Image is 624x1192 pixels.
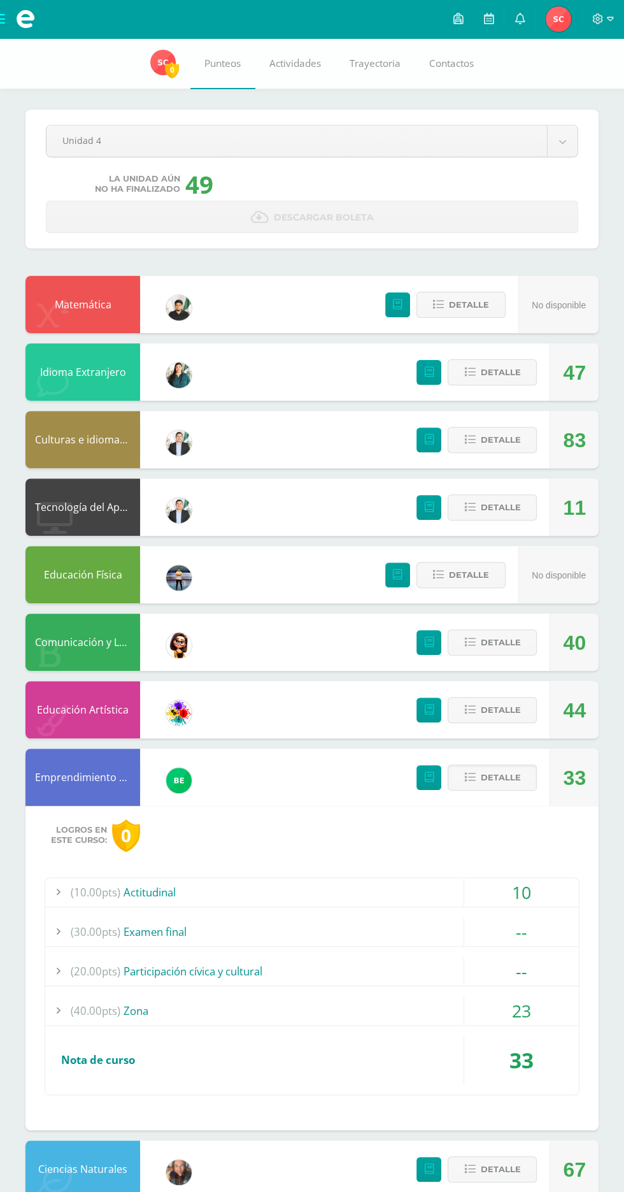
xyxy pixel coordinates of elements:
[25,749,140,806] div: Emprendimiento para la Productividad y Desarrollo
[51,825,107,845] span: Logros en este curso:
[25,411,140,468] div: Culturas e idiomas mayas Garífuna y Xinca L2
[46,126,578,157] a: Unidad 4
[336,38,415,89] a: Trayectoria
[532,300,586,310] span: No disponible
[464,996,579,1025] div: 23
[480,361,520,384] span: Detalle
[448,765,537,791] button: Detalle
[563,344,586,401] div: 47
[166,1160,192,1185] img: 8286b9a544571e995a349c15127c7be6.png
[480,766,520,789] span: Detalle
[448,697,537,723] button: Detalle
[45,917,579,946] div: Examen final
[480,698,520,722] span: Detalle
[274,202,374,233] span: Descargar boleta
[185,168,213,201] div: 49
[464,878,579,907] div: 10
[25,681,140,738] div: Educación Artística
[563,749,586,807] div: 33
[71,996,120,1025] span: (40.00pts)
[449,563,489,587] span: Detalle
[448,494,537,521] button: Detalle
[166,768,192,793] img: b85866ae7f275142dc9a325ef37a630d.png
[480,631,520,654] span: Detalle
[190,38,255,89] a: Punteos
[166,430,192,456] img: aa2172f3e2372f881a61fb647ea0edf1.png
[166,363,192,388] img: f58bb6038ea3a85f08ed05377cd67300.png
[95,174,180,194] span: La unidad aún no ha finalizado
[166,295,192,320] img: a5e710364e73df65906ee1fa578590e2.png
[563,412,586,469] div: 83
[480,1158,520,1181] span: Detalle
[350,57,401,70] span: Trayectoria
[25,343,140,401] div: Idioma Extranjero
[464,957,579,986] div: --
[563,614,586,671] div: 40
[25,478,140,536] div: Tecnología del Aprendizaje y Comunicación
[166,633,192,658] img: cddb2fafc80e4a6e526b97ae3eca20ef.png
[25,276,140,333] div: Matemática
[464,917,579,946] div: --
[448,427,537,453] button: Detalle
[62,126,531,155] span: Unidad 4
[563,682,586,739] div: 44
[546,6,571,32] img: f25239f7c825e180454038984e453cce.png
[45,878,579,907] div: Actitudinal
[166,498,192,523] img: aa2172f3e2372f881a61fb647ea0edf1.png
[45,996,579,1025] div: Zona
[464,1036,579,1084] div: 33
[416,562,506,588] button: Detalle
[71,878,120,907] span: (10.00pts)
[416,292,506,318] button: Detalle
[150,50,176,75] img: f25239f7c825e180454038984e453cce.png
[532,570,586,580] span: No disponible
[112,819,140,852] div: 0
[448,629,537,656] button: Detalle
[269,57,321,70] span: Actividades
[449,293,489,317] span: Detalle
[166,565,192,591] img: bde165c00b944de6c05dcae7d51e2fcc.png
[563,479,586,536] div: 11
[166,700,192,726] img: d0a5be8572cbe4fc9d9d910beeabcdaa.png
[255,38,336,89] a: Actividades
[71,917,120,946] span: (30.00pts)
[415,38,488,89] a: Contactos
[429,57,474,70] span: Contactos
[448,1156,537,1182] button: Detalle
[448,359,537,385] button: Detalle
[25,614,140,671] div: Comunicación y Lenguaje L1
[480,496,520,519] span: Detalle
[165,62,179,78] span: 0
[61,1052,135,1067] span: Nota de curso
[71,957,120,986] span: (20.00pts)
[204,57,241,70] span: Punteos
[480,428,520,452] span: Detalle
[45,957,579,986] div: Participación cívica y cultural
[25,546,140,603] div: Educación Física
